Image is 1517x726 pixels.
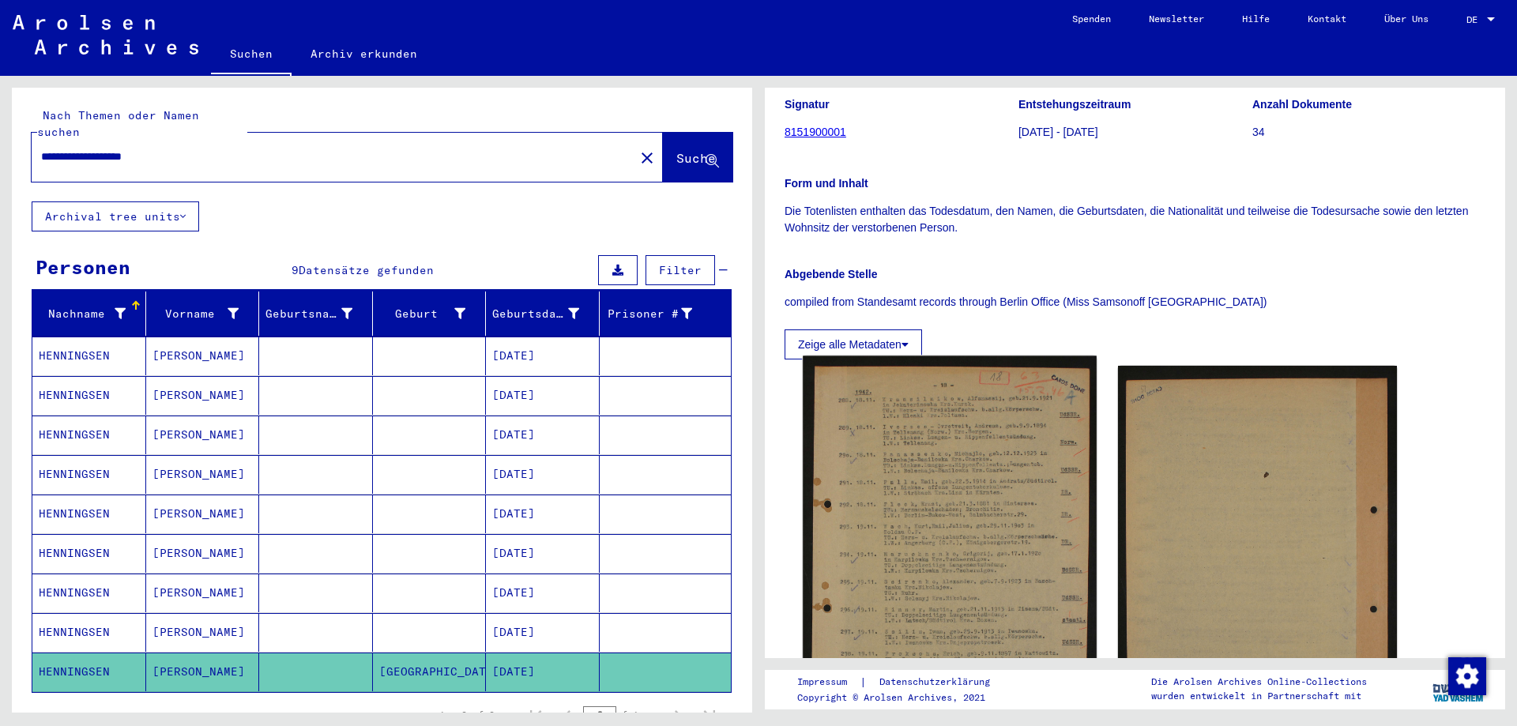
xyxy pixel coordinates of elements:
div: Prisoner # [606,306,693,322]
span: Datensätze gefunden [299,263,434,277]
mat-cell: [PERSON_NAME] [146,416,260,454]
div: Geburtsdatum [492,301,599,326]
div: of 1 [583,707,662,722]
span: Suche [676,150,716,166]
img: Arolsen_neg.svg [13,15,198,55]
mat-cell: [PERSON_NAME] [146,337,260,375]
p: compiled from Standesamt records through Berlin Office (Miss Samsonoff [GEOGRAPHIC_DATA]) [785,294,1485,310]
mat-cell: HENNINGSEN [32,574,146,612]
a: Suchen [211,35,292,76]
mat-header-cell: Geburtsdatum [486,292,600,336]
div: Geburt‏ [379,306,466,322]
b: Signatur [785,98,830,111]
mat-cell: HENNINGSEN [32,376,146,415]
button: Clear [631,141,663,173]
mat-cell: HENNINGSEN [32,337,146,375]
span: Filter [659,263,702,277]
b: Anzahl Dokumente [1252,98,1352,111]
div: Geburt‏ [379,301,486,326]
mat-cell: [DATE] [486,455,600,494]
div: Geburtsname [265,306,352,322]
mat-icon: close [638,149,657,167]
div: 1 – 9 of 9 [439,708,495,722]
mat-cell: HENNINGSEN [32,653,146,691]
mat-cell: [PERSON_NAME] [146,613,260,652]
p: wurden entwickelt in Partnerschaft mit [1151,689,1367,703]
mat-label: Nach Themen oder Namen suchen [37,108,199,139]
mat-cell: HENNINGSEN [32,495,146,533]
a: Archiv erkunden [292,35,436,73]
p: Die Totenlisten enthalten das Todesdatum, den Namen, die Geburtsdaten, die Nationalität und teilw... [785,203,1485,236]
div: Geburtsdatum [492,306,579,322]
div: Zustimmung ändern [1447,656,1485,694]
b: Abgebende Stelle [785,268,877,280]
mat-cell: [PERSON_NAME] [146,455,260,494]
div: Vorname [152,306,239,322]
mat-header-cell: Geburt‏ [373,292,487,336]
div: Prisoner # [606,301,713,326]
p: 34 [1252,124,1485,141]
mat-header-cell: Prisoner # [600,292,732,336]
mat-cell: [DATE] [486,416,600,454]
mat-cell: [DATE] [486,574,600,612]
b: Entstehungszeitraum [1018,98,1131,111]
span: DE [1466,14,1484,25]
mat-cell: [DATE] [486,337,600,375]
div: Personen [36,253,130,281]
mat-cell: [PERSON_NAME] [146,495,260,533]
span: 9 [292,263,299,277]
div: Nachname [39,306,126,322]
button: Zeige alle Metadaten [785,329,922,359]
mat-header-cell: Nachname [32,292,146,336]
mat-cell: HENNINGSEN [32,416,146,454]
button: Suche [663,133,732,182]
mat-cell: [DATE] [486,653,600,691]
button: Filter [646,255,715,285]
mat-cell: [DATE] [486,534,600,573]
a: 8151900001 [785,126,846,138]
mat-cell: [DATE] [486,613,600,652]
a: Impressum [797,674,860,690]
div: Vorname [152,301,259,326]
p: Copyright © Arolsen Archives, 2021 [797,690,1009,705]
div: Geburtsname [265,301,372,326]
mat-cell: [PERSON_NAME] [146,653,260,691]
button: Archival tree units [32,201,199,231]
div: Nachname [39,301,145,326]
mat-cell: HENNINGSEN [32,534,146,573]
img: Zustimmung ändern [1448,657,1486,695]
mat-header-cell: Vorname [146,292,260,336]
mat-header-cell: Geburtsname [259,292,373,336]
b: Form und Inhalt [785,177,868,190]
mat-cell: [PERSON_NAME] [146,534,260,573]
mat-cell: [DATE] [486,376,600,415]
img: yv_logo.png [1429,669,1489,709]
mat-cell: HENNINGSEN [32,455,146,494]
mat-cell: HENNINGSEN [32,613,146,652]
mat-cell: [PERSON_NAME] [146,376,260,415]
div: | [797,674,1009,690]
mat-cell: [GEOGRAPHIC_DATA] [373,653,487,691]
p: [DATE] - [DATE] [1018,124,1252,141]
a: Datenschutzerklärung [867,674,1009,690]
mat-cell: [PERSON_NAME] [146,574,260,612]
mat-cell: [DATE] [486,495,600,533]
p: Die Arolsen Archives Online-Collections [1151,675,1367,689]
